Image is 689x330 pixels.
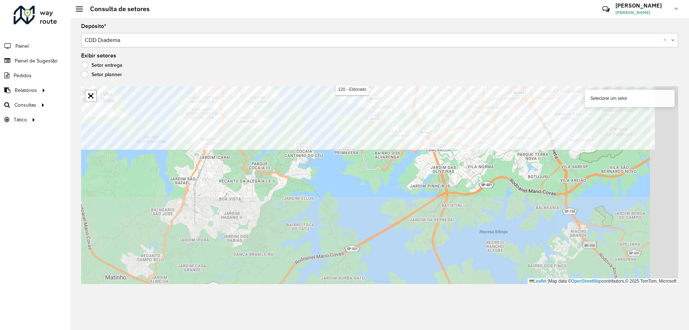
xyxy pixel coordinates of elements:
[15,87,37,94] span: Relatórios
[548,279,549,284] span: |
[81,61,122,69] label: Setor entrega
[663,36,669,45] span: Clear all
[83,5,150,13] h2: Consulta de setores
[15,57,57,65] span: Painel de Sugestão
[81,22,106,31] label: Depósito
[528,278,678,284] div: Map data © contributors,© 2025 TomTom, Microsoft
[529,279,547,284] a: Leaflet
[598,1,614,17] a: Contato Rápido
[15,42,29,50] span: Painel
[14,101,36,109] span: Consultas
[81,51,116,60] label: Exibir setores
[585,90,675,107] div: Selecione um setor
[615,2,669,9] h3: [PERSON_NAME]
[81,71,122,78] label: Setor planner
[14,72,32,79] span: Pedidos
[14,116,27,124] span: Tático
[85,90,96,101] a: Abrir mapa em tela cheia
[615,9,669,16] span: [PERSON_NAME]
[571,279,602,284] a: OpenStreetMap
